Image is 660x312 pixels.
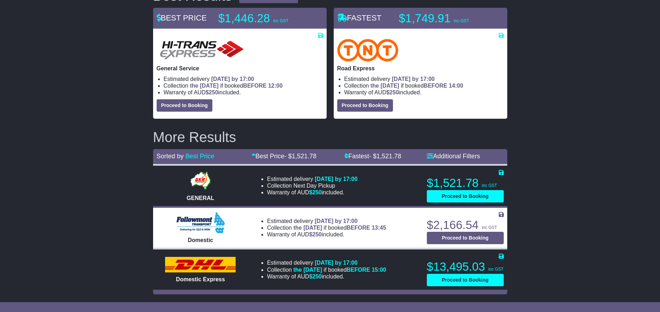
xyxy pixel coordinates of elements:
p: $1,749.91 [399,11,487,25]
p: $13,495.03 [427,260,504,274]
span: BEST PRICE [157,13,207,22]
li: Collection [267,182,358,189]
span: - $ [369,153,401,160]
span: the [DATE] [293,267,322,273]
span: - $ [284,153,316,160]
span: BEFORE [424,83,447,89]
span: 12:00 [268,83,283,89]
span: 250 [209,89,218,95]
span: if booked [293,225,386,231]
img: TNT Domestic: Road Express [337,39,399,61]
span: the [DATE] [190,83,218,89]
li: Estimated delivery [344,76,504,82]
span: GENERAL [187,195,214,201]
span: the [DATE] [370,83,399,89]
span: Sorted by [157,153,184,160]
span: Domestic Express [176,276,225,282]
p: $1,446.28 [218,11,307,25]
button: Proceed to Booking [427,232,504,244]
li: Estimated delivery [267,176,358,182]
li: Collection [267,266,386,273]
span: 250 [312,231,322,237]
span: inc GST [482,183,497,188]
span: 15:00 [372,267,386,273]
button: Proceed to Booking [157,99,212,112]
button: Proceed to Booking [427,274,504,286]
span: 250 [312,273,322,279]
img: HiTrans: General Service [157,39,247,61]
li: Warranty of AUD included. [267,231,386,238]
p: $1,521.78 [427,176,504,190]
span: the [DATE] [293,225,322,231]
img: Followmont Transport: Domestic [176,212,225,233]
p: Road Express [337,65,504,72]
a: Best Price [186,153,214,160]
button: Proceed to Booking [427,190,504,202]
span: [DATE] by 17:00 [315,218,358,224]
p: $2,166.54 [427,218,504,232]
h2: More Results [153,129,507,145]
li: Warranty of AUD included. [267,189,358,196]
li: Estimated delivery [267,218,386,224]
span: $ [309,189,322,195]
a: Additional Filters [427,153,480,160]
span: $ [309,273,322,279]
span: 250 [312,189,322,195]
a: Fastest- $1,521.78 [344,153,401,160]
span: if booked [293,267,386,273]
li: Estimated delivery [164,76,323,82]
span: $ [206,89,218,95]
li: Estimated delivery [267,259,386,266]
span: 1,521.78 [292,153,316,160]
span: inc GST [482,225,497,230]
li: Collection [344,82,504,89]
span: inc GST [488,267,503,272]
span: [DATE] by 17:00 [211,76,254,82]
span: 250 [389,89,399,95]
span: BEFORE [347,267,370,273]
span: BEFORE [243,83,267,89]
span: inc GST [454,18,469,23]
span: $ [386,89,399,95]
img: DHL: Domestic Express [165,257,236,272]
span: $ [309,231,322,237]
span: [DATE] by 17:00 [392,76,435,82]
span: 13:45 [372,225,386,231]
li: Warranty of AUD included. [344,89,504,96]
span: Next Day Pickup [293,183,335,189]
li: Collection [164,82,323,89]
span: [DATE] by 17:00 [315,176,358,182]
span: BEFORE [347,225,370,231]
button: Proceed to Booking [337,99,393,112]
span: 1,521.78 [376,153,401,160]
span: 14:00 [449,83,463,89]
span: inc GST [273,18,288,23]
li: Warranty of AUD included. [267,273,386,280]
li: Warranty of AUD included. [164,89,323,96]
a: Best Price- $1,521.78 [252,153,316,160]
li: Collection [267,224,386,231]
p: General Service [157,65,323,72]
span: if booked [190,83,283,89]
span: if booked [370,83,463,89]
img: GKR: GENERAL [188,170,213,191]
span: FASTEST [337,13,382,22]
span: Domestic [188,237,213,243]
span: [DATE] by 17:00 [315,260,358,266]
